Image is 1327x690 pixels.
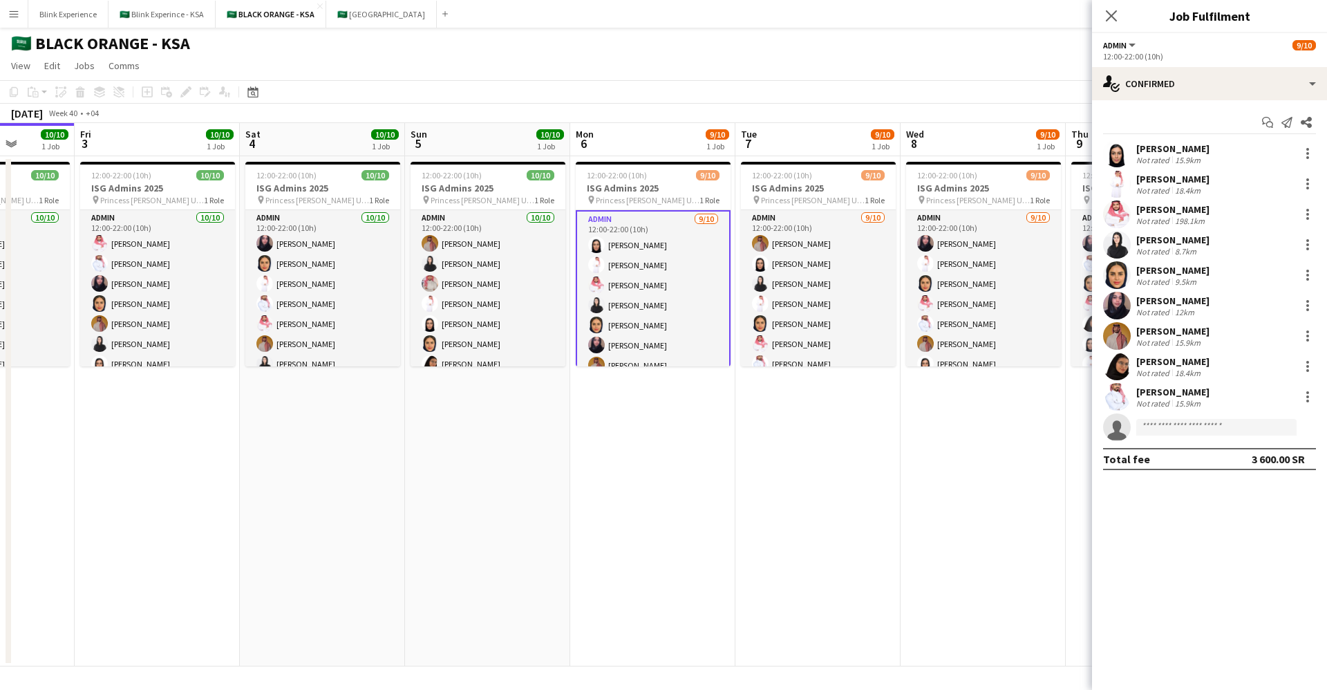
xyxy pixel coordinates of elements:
div: 12km [1172,307,1197,317]
a: Comms [103,57,145,75]
h1: 🇸🇦 BLACK ORANGE - KSA [11,33,190,54]
span: 1 Role [534,195,554,205]
div: Not rated [1136,216,1172,226]
span: 9/10 [706,129,729,140]
span: 1 Role [39,195,59,205]
span: 10/10 [31,170,59,180]
div: Not rated [1136,398,1172,409]
app-job-card: 12:00-22:00 (10h)9/10ISG Admins 2025 Princess [PERSON_NAME] University1 RoleAdmin9/1012:00-22:00 ... [906,162,1061,366]
div: 1 Job [41,141,68,151]
div: [PERSON_NAME] [1136,355,1210,368]
app-job-card: 12:00-22:00 (10h)10/10ISG Admins 2025 Princess [PERSON_NAME] University1 RoleAdmin10/1012:00-22:0... [80,162,235,366]
div: [PERSON_NAME] [1136,173,1210,185]
span: 9/10 [1036,129,1060,140]
span: 12:00-22:00 (10h) [422,170,482,180]
span: 10/10 [206,129,234,140]
span: Wed [906,128,924,140]
div: [PERSON_NAME] [1136,203,1210,216]
div: Not rated [1136,337,1172,348]
div: Confirmed [1092,67,1327,100]
a: Edit [39,57,66,75]
div: [PERSON_NAME] [1136,142,1210,155]
div: 1 Job [207,141,233,151]
h3: ISG Admins 2025 [741,182,896,194]
span: 1 Role [865,195,885,205]
span: 12:00-22:00 (10h) [917,170,977,180]
span: 1 Role [1030,195,1050,205]
button: Admin [1103,40,1138,50]
span: 7 [739,136,757,151]
span: 12:00-22:00 (10h) [256,170,317,180]
div: 198.1km [1172,216,1207,226]
div: Not rated [1136,246,1172,257]
span: 10/10 [536,129,564,140]
div: 1 Job [706,141,728,151]
a: View [6,57,36,75]
span: 1 Role [699,195,719,205]
app-job-card: 12:00-22:00 (10h)10/10ISG Admins 2025 Princess [PERSON_NAME] University1 RoleAdmin10/1012:00-22:0... [245,162,400,366]
div: Not rated [1136,277,1172,287]
app-job-card: 12:00-22:00 (10h)9/10ISG Admins 2025 Princess [PERSON_NAME] University1 RoleAdmin9/1012:00-22:00 ... [576,162,731,366]
span: 10/10 [371,129,399,140]
span: 10/10 [41,129,68,140]
div: +04 [86,108,99,118]
span: 10/10 [196,170,224,180]
span: 9/10 [1026,170,1050,180]
span: Comms [109,59,140,72]
span: Princess [PERSON_NAME] University [100,195,204,205]
div: [PERSON_NAME] [1136,264,1210,277]
div: 12:00-22:00 (10h) [1103,51,1316,62]
div: 15.9km [1172,337,1203,348]
app-card-role: Admin9/1012:00-22:00 (10h)[PERSON_NAME][PERSON_NAME][PERSON_NAME][PERSON_NAME][PERSON_NAME][PERSO... [741,210,896,438]
div: 15.9km [1172,155,1203,165]
span: Mon [576,128,594,140]
div: Total fee [1103,452,1150,466]
div: Not rated [1136,368,1172,378]
span: Sat [245,128,261,140]
app-job-card: 12:00-22:00 (10h)9/10ISG Admins 2025 Princess [PERSON_NAME] University1 RoleAdmin9/1012:00-22:00 ... [1071,162,1226,366]
span: Sun [411,128,427,140]
app-card-role: Admin10/1012:00-22:00 (10h)[PERSON_NAME][PERSON_NAME][PERSON_NAME][PERSON_NAME][PERSON_NAME][PERS... [411,210,565,438]
span: Admin [1103,40,1127,50]
span: 1 Role [204,195,224,205]
span: 10/10 [361,170,389,180]
button: 🇸🇦 BLACK ORANGE - KSA [216,1,326,28]
span: Edit [44,59,60,72]
span: 12:00-22:00 (10h) [91,170,151,180]
span: 12:00-22:00 (10h) [1082,170,1142,180]
h3: ISG Admins 2025 [576,182,731,194]
div: 12:00-22:00 (10h)9/10ISG Admins 2025 Princess [PERSON_NAME] University1 RoleAdmin9/1012:00-22:00 ... [741,162,896,366]
app-card-role: Admin9/1012:00-22:00 (10h)[PERSON_NAME][PERSON_NAME][PERSON_NAME][PERSON_NAME][PERSON_NAME][PERSO... [906,210,1061,438]
div: 18.4km [1172,368,1203,378]
button: 🇸🇦 [GEOGRAPHIC_DATA] [326,1,437,28]
div: 1 Job [537,141,563,151]
div: [PERSON_NAME] [1136,295,1210,307]
h3: ISG Admins 2025 [906,182,1061,194]
div: 8.7km [1172,246,1199,257]
span: 6 [574,136,594,151]
div: 1 Job [372,141,398,151]
span: 9/10 [696,170,719,180]
span: 9/10 [1292,40,1316,50]
span: 9/10 [861,170,885,180]
span: Princess [PERSON_NAME] University [761,195,865,205]
span: Jobs [74,59,95,72]
div: 1 Job [872,141,894,151]
span: 9 [1069,136,1089,151]
div: 12:00-22:00 (10h)10/10ISG Admins 2025 Princess [PERSON_NAME] University1 RoleAdmin10/1012:00-22:0... [411,162,565,366]
div: [PERSON_NAME] [1136,234,1210,246]
h3: ISG Admins 2025 [80,182,235,194]
span: 1 Role [369,195,389,205]
div: [PERSON_NAME] [1136,386,1210,398]
span: 8 [904,136,924,151]
span: Tue [741,128,757,140]
app-card-role: Admin9/1012:00-22:00 (10h)[PERSON_NAME][PERSON_NAME][PERSON_NAME][PERSON_NAME][PERSON_NAME][PERSO... [576,210,731,440]
div: 9.5km [1172,277,1199,287]
div: 18.4km [1172,185,1203,196]
app-card-role: Admin10/1012:00-22:00 (10h)[PERSON_NAME][PERSON_NAME][PERSON_NAME][PERSON_NAME][PERSON_NAME][PERS... [80,210,235,438]
button: 🇸🇦 Blink Experince - KSA [109,1,216,28]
